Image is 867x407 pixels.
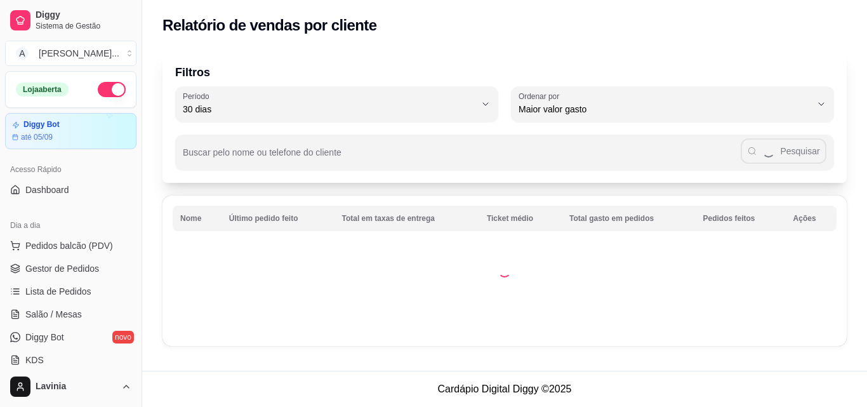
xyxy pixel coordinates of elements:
span: Diggy Bot [25,331,64,344]
span: Lavinia [36,381,116,392]
button: Lavinia [5,371,136,402]
div: [PERSON_NAME] ... [39,47,119,60]
h2: Relatório de vendas por cliente [162,15,377,36]
div: Loja aberta [16,83,69,97]
span: A [16,47,29,60]
article: Diggy Bot [23,120,60,130]
a: Diggy Botnovo [5,327,136,347]
span: Lista de Pedidos [25,285,91,298]
footer: Cardápio Digital Diggy © 2025 [142,371,867,407]
a: Salão / Mesas [5,304,136,324]
button: Select a team [5,41,136,66]
span: KDS [25,354,44,366]
a: KDS [5,350,136,370]
span: Sistema de Gestão [36,21,131,31]
span: Gestor de Pedidos [25,262,99,275]
label: Período [183,91,213,102]
a: DiggySistema de Gestão [5,5,136,36]
span: Salão / Mesas [25,308,82,321]
div: Acesso Rápido [5,159,136,180]
a: Lista de Pedidos [5,281,136,302]
button: Alterar Status [98,82,126,97]
a: Gestor de Pedidos [5,258,136,279]
div: Loading [498,265,511,277]
div: Dia a dia [5,215,136,236]
span: Dashboard [25,183,69,196]
span: 30 dias [183,103,475,116]
a: Dashboard [5,180,136,200]
a: Diggy Botaté 05/09 [5,113,136,149]
span: Pedidos balcão (PDV) [25,239,113,252]
button: Ordenar porMaior valor gasto [511,86,834,122]
label: Ordenar por [519,91,564,102]
p: Filtros [175,63,834,81]
button: Período30 dias [175,86,498,122]
article: até 05/09 [21,132,53,142]
span: Diggy [36,10,131,21]
input: Buscar pelo nome ou telefone do cliente [183,151,741,164]
button: Pedidos balcão (PDV) [5,236,136,256]
span: Maior valor gasto [519,103,811,116]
